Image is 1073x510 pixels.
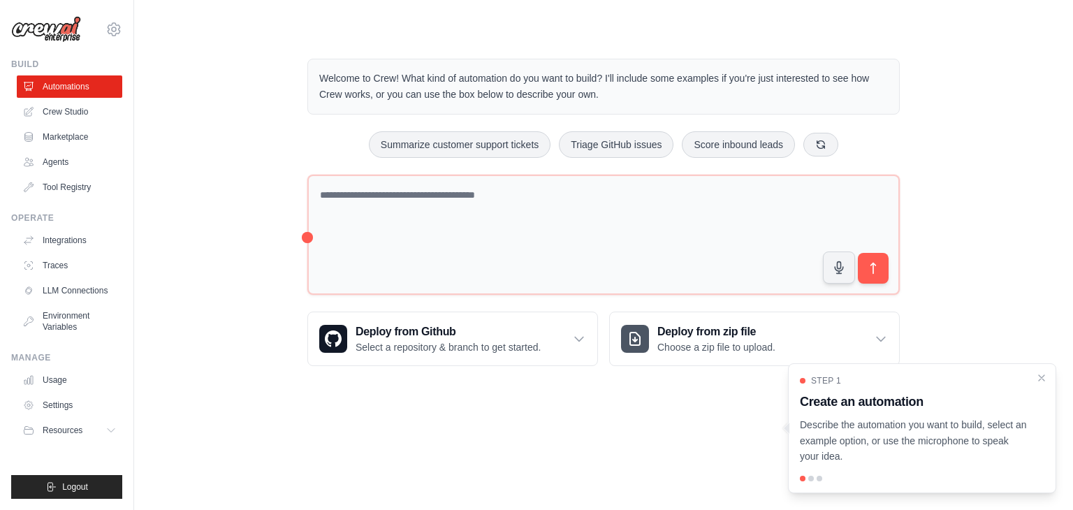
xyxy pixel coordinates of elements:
a: Integrations [17,229,122,252]
div: Operate [11,212,122,224]
button: Triage GitHub issues [559,131,673,158]
button: Summarize customer support tickets [369,131,550,158]
button: Score inbound leads [682,131,795,158]
p: Choose a zip file to upload. [657,340,775,354]
a: Settings [17,394,122,416]
p: Select a repository & branch to get started. [356,340,541,354]
a: Agents [17,151,122,173]
a: Traces [17,254,122,277]
a: Crew Studio [17,101,122,123]
a: Marketplace [17,126,122,148]
h3: Deploy from Github [356,323,541,340]
a: Automations [17,75,122,98]
button: Resources [17,419,122,442]
span: Logout [62,481,88,493]
a: Usage [17,369,122,391]
a: LLM Connections [17,279,122,302]
button: Logout [11,475,122,499]
a: Tool Registry [17,176,122,198]
h3: Create an automation [800,392,1028,411]
div: Manage [11,352,122,363]
a: Environment Variables [17,305,122,338]
img: Logo [11,16,81,43]
p: Welcome to Crew! What kind of automation do you want to build? I'll include some examples if you'... [319,71,888,103]
h3: Deploy from zip file [657,323,775,340]
span: Step 1 [811,375,841,386]
p: Describe the automation you want to build, select an example option, or use the microphone to spe... [800,417,1028,465]
span: Resources [43,425,82,436]
button: Close walkthrough [1036,372,1047,384]
div: Build [11,59,122,70]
